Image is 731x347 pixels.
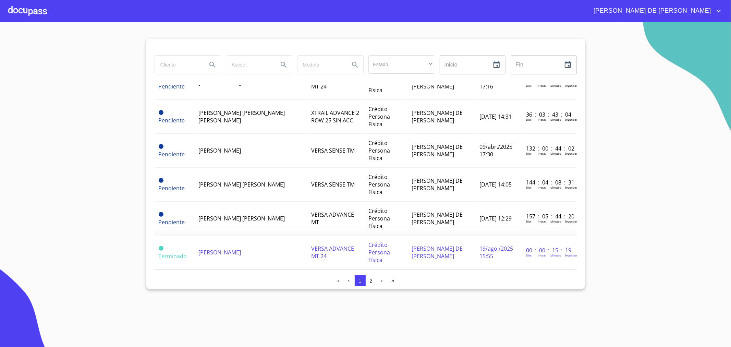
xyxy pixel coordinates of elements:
[550,253,561,257] p: Minutos
[368,207,390,230] span: Crédito Persona Física
[312,245,354,260] span: VERSA ADVANCE MT 24
[159,144,163,149] span: Pendiente
[565,253,577,257] p: Segundos
[198,109,285,124] span: [PERSON_NAME] [PERSON_NAME] [PERSON_NAME]
[159,218,185,226] span: Pendiente
[366,275,377,286] button: 2
[155,56,202,74] input: search
[526,145,572,152] p: 132 : 00 : 44 : 02
[297,56,344,74] input: search
[198,181,285,188] span: [PERSON_NAME] [PERSON_NAME]
[526,84,532,87] p: Dias
[588,5,723,16] button: account of current user
[198,249,241,256] span: [PERSON_NAME]
[159,178,163,183] span: Pendiente
[159,252,187,260] span: Terminado
[526,118,532,121] p: Dias
[538,84,546,87] p: Horas
[479,215,512,222] span: [DATE] 12:29
[347,57,363,73] button: Search
[526,253,532,257] p: Dias
[368,173,390,196] span: Crédito Persona Física
[204,57,221,73] button: Search
[412,177,463,192] span: [PERSON_NAME] DE [PERSON_NAME]
[538,152,546,155] p: Horas
[550,84,561,87] p: Minutos
[526,179,572,186] p: 144 : 04 : 08 : 31
[159,83,185,90] span: Pendiente
[550,186,561,189] p: Minutos
[479,181,512,188] span: [DATE] 14:05
[538,186,546,189] p: Horas
[550,118,561,121] p: Minutos
[565,152,577,155] p: Segundos
[479,245,513,260] span: 19/ago./2025 15:55
[412,143,463,158] span: [PERSON_NAME] DE [PERSON_NAME]
[412,245,463,260] span: [PERSON_NAME] DE [PERSON_NAME]
[412,211,463,226] span: [PERSON_NAME] DE [PERSON_NAME]
[312,181,355,188] span: VERSA SENSE TM
[370,278,372,284] span: 2
[159,184,185,192] span: Pendiente
[526,186,532,189] p: Dias
[550,152,561,155] p: Minutos
[368,139,390,162] span: Crédito Persona Física
[226,56,273,74] input: search
[159,246,163,251] span: Terminado
[198,147,241,154] span: [PERSON_NAME]
[565,186,577,189] p: Segundos
[355,275,366,286] button: 1
[312,211,354,226] span: VERSA ADVANCE MT
[479,113,512,120] span: [DATE] 14:31
[588,5,715,16] span: [PERSON_NAME] DE [PERSON_NAME]
[526,111,572,118] p: 36 : 03 : 43 : 04
[368,55,434,74] div: ​
[526,247,572,254] p: 00 : 00 : 15 : 19
[526,213,572,220] p: 157 : 05 : 44 : 20
[159,110,163,115] span: Pendiente
[368,241,390,264] span: Crédito Persona Física
[159,151,185,158] span: Pendiente
[159,117,185,124] span: Pendiente
[312,147,355,154] span: VERSA SENSE TM
[538,118,546,121] p: Horas
[565,219,577,223] p: Segundos
[526,152,532,155] p: Dias
[479,143,512,158] span: 09/abr./2025 17:30
[412,109,463,124] span: [PERSON_NAME] DE [PERSON_NAME]
[312,109,360,124] span: XTRAIL ADVANCE 2 ROW 25 SIN ACC
[276,57,292,73] button: Search
[359,278,361,284] span: 1
[159,212,163,217] span: Pendiente
[368,105,390,128] span: Crédito Persona Física
[565,84,577,87] p: Segundos
[526,219,532,223] p: Dias
[565,118,577,121] p: Segundos
[538,219,546,223] p: Horas
[550,219,561,223] p: Minutos
[198,215,285,222] span: [PERSON_NAME] [PERSON_NAME]
[538,253,546,257] p: Horas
